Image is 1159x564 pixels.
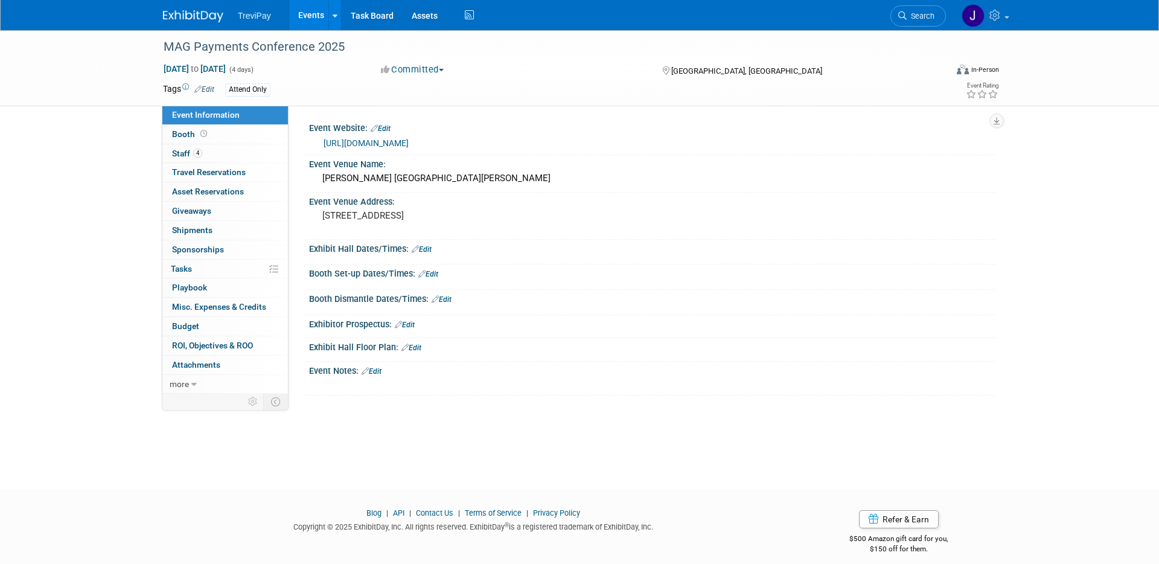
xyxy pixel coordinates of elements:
[859,510,939,528] a: Refer & Earn
[172,110,240,120] span: Event Information
[162,221,288,240] a: Shipments
[533,508,580,518] a: Privacy Policy
[163,10,223,22] img: ExhibitDay
[162,182,288,201] a: Asset Reservations
[309,338,996,354] div: Exhibit Hall Floor Plan:
[309,155,996,170] div: Event Venue Name:
[890,5,946,27] a: Search
[377,63,449,76] button: Committed
[309,119,996,135] div: Event Website:
[162,125,288,144] a: Booth
[366,508,382,518] a: Blog
[395,321,415,329] a: Edit
[401,344,421,352] a: Edit
[432,295,452,304] a: Edit
[371,124,391,133] a: Edit
[172,321,199,331] span: Budget
[309,193,996,208] div: Event Venue Address:
[172,225,212,235] span: Shipments
[875,63,999,81] div: Event Format
[193,149,202,158] span: 4
[962,4,985,27] img: Jim Salerno
[324,138,409,148] a: [URL][DOMAIN_NAME]
[170,379,189,389] span: more
[163,519,784,533] div: Copyright © 2025 ExhibitDay, Inc. All rights reserved. ExhibitDay is a registered trademark of Ex...
[162,106,288,124] a: Event Information
[162,240,288,259] a: Sponsorships
[163,63,226,74] span: [DATE] [DATE]
[162,317,288,336] a: Budget
[189,64,200,74] span: to
[162,375,288,394] a: more
[671,66,822,75] span: [GEOGRAPHIC_DATA], [GEOGRAPHIC_DATA]
[172,245,224,254] span: Sponsorships
[172,360,220,370] span: Attachments
[383,508,391,518] span: |
[309,264,996,280] div: Booth Set-up Dates/Times:
[264,394,289,409] td: Toggle Event Tabs
[172,167,246,177] span: Travel Reservations
[309,362,996,377] div: Event Notes:
[455,508,463,518] span: |
[198,129,209,138] span: Booth not reserved yet
[966,83,998,89] div: Event Rating
[172,149,202,158] span: Staff
[418,270,438,278] a: Edit
[172,341,253,350] span: ROI, Objectives & ROO
[194,85,214,94] a: Edit
[523,508,531,518] span: |
[172,129,209,139] span: Booth
[412,245,432,254] a: Edit
[171,264,192,274] span: Tasks
[172,302,266,312] span: Misc. Expenses & Credits
[228,66,254,74] span: (4 days)
[907,11,934,21] span: Search
[393,508,404,518] a: API
[162,336,288,355] a: ROI, Objectives & ROO
[309,290,996,306] div: Booth Dismantle Dates/Times:
[406,508,414,518] span: |
[505,522,509,528] sup: ®
[957,65,969,74] img: Format-Inperson.png
[162,278,288,297] a: Playbook
[309,315,996,331] div: Exhibitor Prospectus:
[162,356,288,374] a: Attachments
[238,11,271,21] span: TreviPay
[318,169,987,188] div: [PERSON_NAME] [GEOGRAPHIC_DATA][PERSON_NAME]
[159,36,928,58] div: MAG Payments Conference 2025
[162,163,288,182] a: Travel Reservations
[322,210,582,221] pre: [STREET_ADDRESS]
[971,65,999,74] div: In-Person
[802,526,997,554] div: $500 Amazon gift card for you,
[362,367,382,376] a: Edit
[162,260,288,278] a: Tasks
[162,298,288,316] a: Misc. Expenses & Credits
[172,187,244,196] span: Asset Reservations
[309,240,996,255] div: Exhibit Hall Dates/Times:
[416,508,453,518] a: Contact Us
[243,394,264,409] td: Personalize Event Tab Strip
[172,283,207,292] span: Playbook
[172,206,211,216] span: Giveaways
[225,83,270,96] div: Attend Only
[465,508,522,518] a: Terms of Service
[802,544,997,554] div: $150 off for them.
[162,144,288,163] a: Staff4
[162,202,288,220] a: Giveaways
[163,83,214,97] td: Tags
